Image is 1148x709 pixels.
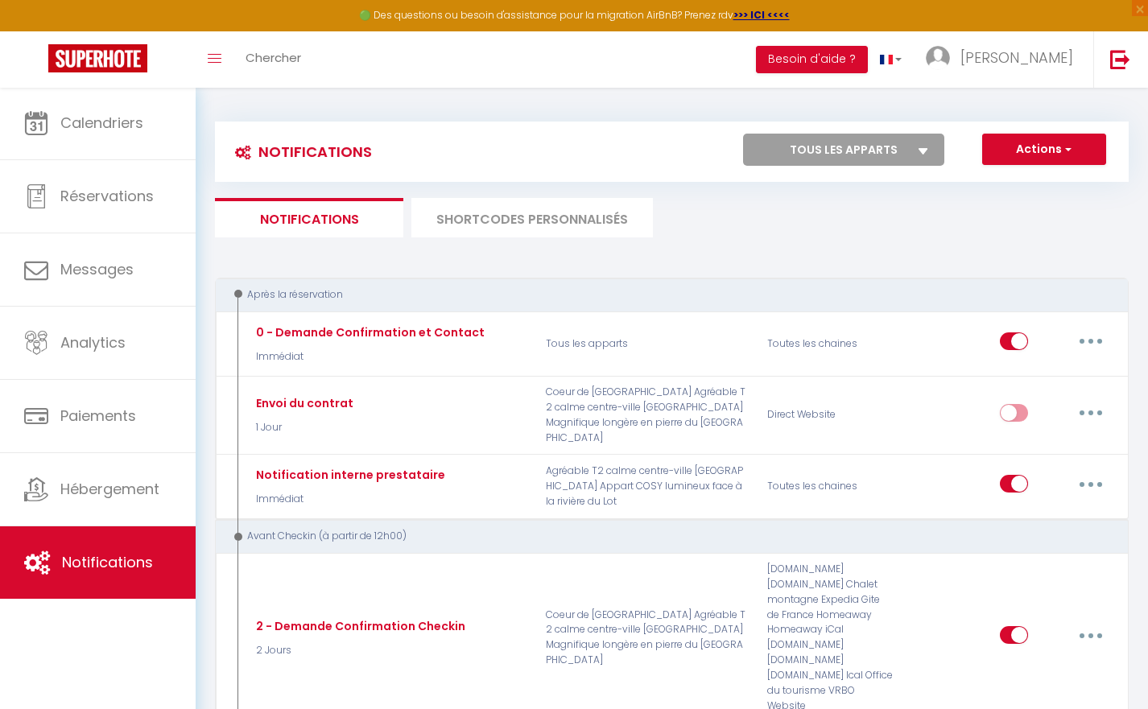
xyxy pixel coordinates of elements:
h3: Notifications [227,134,372,170]
li: SHORTCODES PERSONNALISÉS [411,198,653,237]
a: >>> ICI <<<< [733,8,790,22]
img: Super Booking [48,44,147,72]
div: Toutes les chaines [756,320,903,367]
span: Réservations [60,186,154,206]
span: [PERSON_NAME] [960,47,1073,68]
li: Notifications [215,198,403,237]
p: Immédiat [252,349,485,365]
div: 2 - Demande Confirmation Checkin [252,617,465,635]
div: Avant Checkin (à partir de 12h00) [230,529,1096,544]
span: Analytics [60,332,126,352]
button: Actions [982,134,1106,166]
p: Immédiat [252,492,445,507]
p: Agréable T2 calme centre-ville [GEOGRAPHIC_DATA] Appart COSY lumineux face à la rivière du Lot [535,463,756,509]
span: Calendriers [60,113,143,133]
img: logout [1110,49,1130,69]
p: 2 Jours [252,643,465,658]
span: Chercher [246,49,301,66]
div: Envoi du contrat [252,394,353,412]
span: Hébergement [60,479,159,499]
div: Notification interne prestataire [252,466,445,484]
a: Chercher [233,31,313,88]
div: Après la réservation [230,287,1096,303]
span: Messages [60,259,134,279]
a: ... [PERSON_NAME] [914,31,1093,88]
button: Besoin d'aide ? [756,46,868,73]
p: Coeur de [GEOGRAPHIC_DATA] Agréable T2 calme centre-ville [GEOGRAPHIC_DATA] Magnifique longère en... [535,385,756,445]
span: Paiements [60,406,136,426]
p: 1 Jour [252,420,353,435]
span: Notifications [62,552,153,572]
img: ... [926,46,950,70]
div: Toutes les chaines [756,463,903,509]
div: Direct Website [756,385,903,445]
p: Tous les apparts [535,320,756,367]
div: 0 - Demande Confirmation et Contact [252,324,485,341]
